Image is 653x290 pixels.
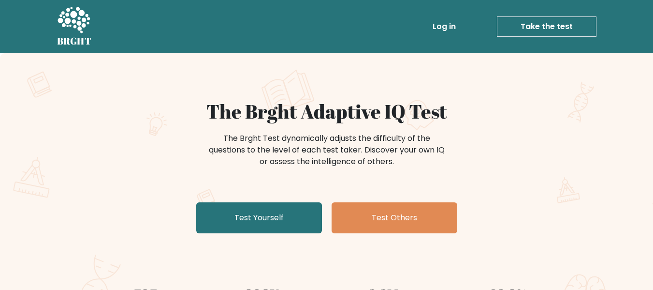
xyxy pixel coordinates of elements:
[91,100,563,123] h1: The Brght Adaptive IQ Test
[57,35,92,47] h5: BRGHT
[196,202,322,233] a: Test Yourself
[429,17,460,36] a: Log in
[57,4,92,49] a: BRGHT
[332,202,457,233] a: Test Others
[497,16,596,37] a: Take the test
[206,133,448,168] div: The Brght Test dynamically adjusts the difficulty of the questions to the level of each test take...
